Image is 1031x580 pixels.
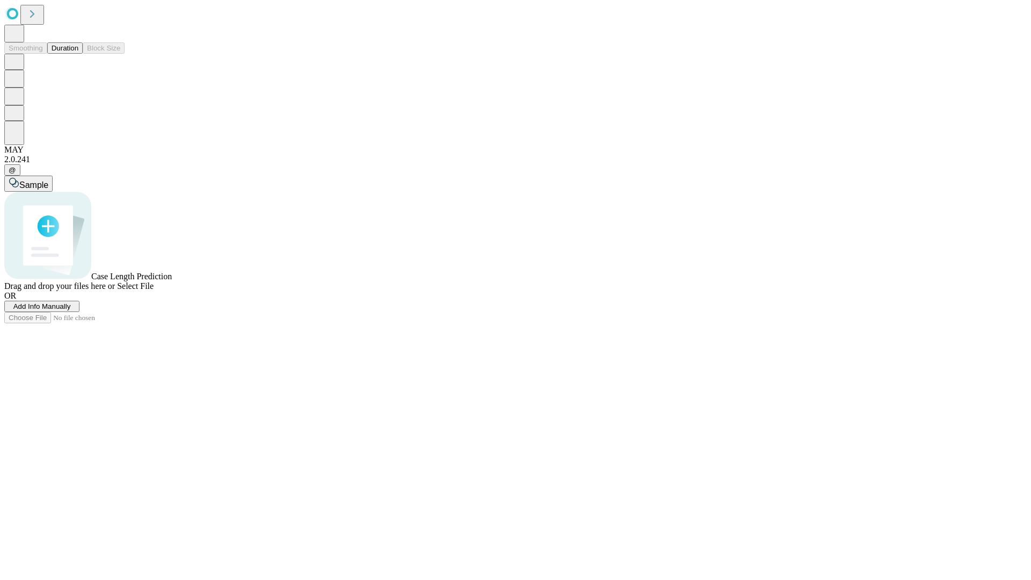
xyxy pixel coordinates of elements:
[4,291,16,300] span: OR
[4,164,20,176] button: @
[4,301,79,312] button: Add Info Manually
[4,145,1027,155] div: MAY
[4,281,115,291] span: Drag and drop your files here or
[4,176,53,192] button: Sample
[9,166,16,174] span: @
[4,42,47,54] button: Smoothing
[83,42,125,54] button: Block Size
[117,281,154,291] span: Select File
[4,155,1027,164] div: 2.0.241
[19,180,48,190] span: Sample
[91,272,172,281] span: Case Length Prediction
[13,302,71,310] span: Add Info Manually
[47,42,83,54] button: Duration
